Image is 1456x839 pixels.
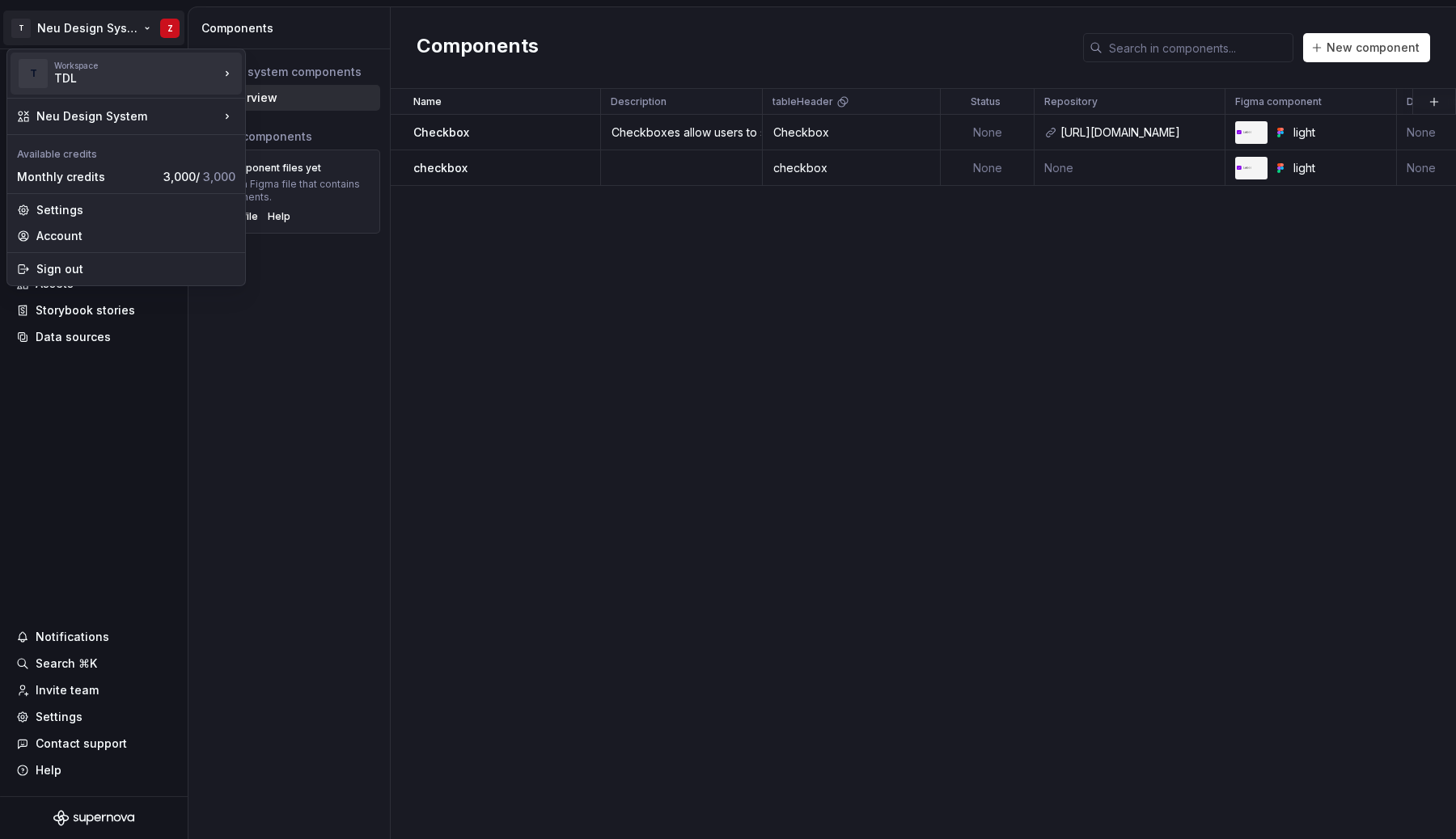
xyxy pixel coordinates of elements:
span: 3,000 [203,170,235,183]
div: T [19,59,48,88]
div: Available credits [11,138,242,164]
div: Neu Design System [36,108,219,124]
div: Workspace [54,61,219,70]
span: 3,000 / [163,170,235,183]
div: Settings [36,202,235,218]
div: Account [36,228,235,244]
div: Monthly credits [17,169,157,185]
div: Sign out [36,261,235,277]
div: TDL [54,70,192,86]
